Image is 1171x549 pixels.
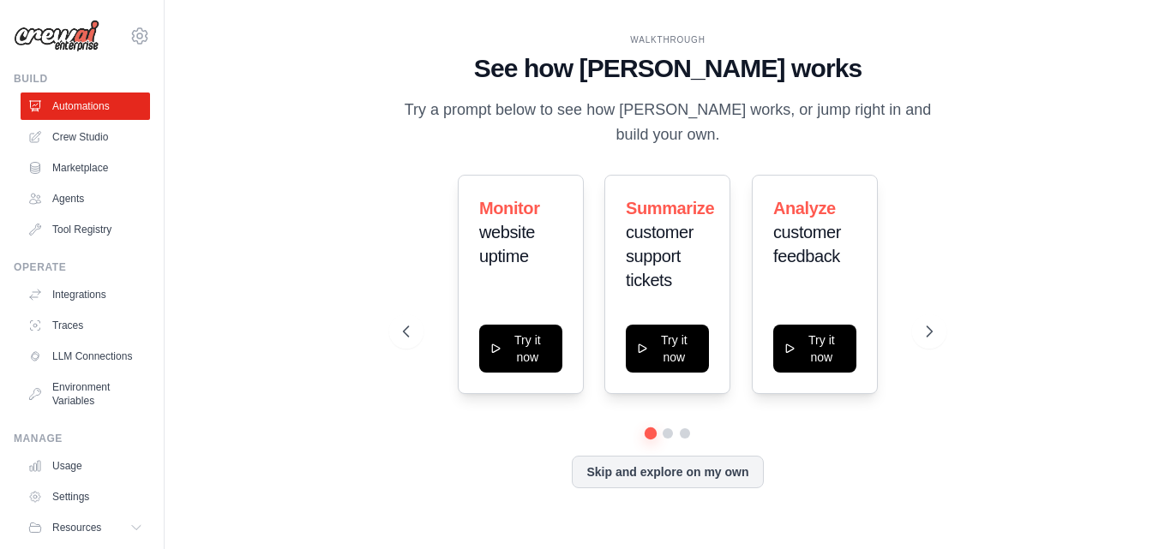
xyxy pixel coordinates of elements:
[479,223,535,266] span: website uptime
[21,514,150,541] button: Resources
[403,98,933,148] p: Try a prompt below to see how [PERSON_NAME] works, or jump right in and build your own.
[21,281,150,308] a: Integrations
[773,223,841,266] span: customer feedback
[21,373,150,415] a: Environment Variables
[626,325,709,373] button: Try it now
[21,123,150,151] a: Crew Studio
[773,199,836,218] span: Analyze
[52,521,101,534] span: Resources
[21,343,150,370] a: LLM Connections
[14,260,150,274] div: Operate
[479,325,562,373] button: Try it now
[21,92,150,120] a: Automations
[21,483,150,510] a: Settings
[626,199,714,218] span: Summarize
[403,53,933,84] h1: See how [PERSON_NAME] works
[403,33,933,46] div: WALKTHROUGH
[21,185,150,212] a: Agents
[21,154,150,182] a: Marketplace
[14,432,150,445] div: Manage
[21,452,150,480] a: Usage
[14,72,150,86] div: Build
[479,199,540,218] span: Monitor
[21,312,150,339] a: Traces
[21,216,150,243] a: Tool Registry
[572,456,763,488] button: Skip and explore on my own
[1085,467,1171,549] iframe: Chat Widget
[626,223,694,289] span: customer support tickets
[773,325,856,373] button: Try it now
[14,20,99,52] img: Logo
